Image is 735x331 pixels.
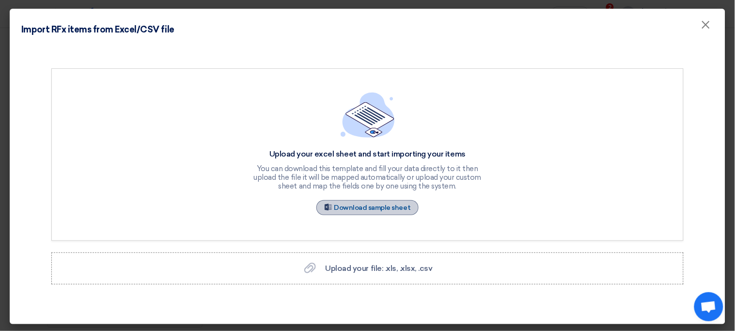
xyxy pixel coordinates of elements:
img: empty_state_list.svg [341,92,395,138]
div: Upload your excel sheet and start importing your items [251,149,484,159]
h4: Import RFx items from Excel/CSV file [21,23,174,36]
a: Open chat [694,292,723,321]
span: Upload your file: .xls, .xlsx, .csv [326,264,433,273]
div: You can download this template and fill your data directly to it then upload the file it will be ... [251,164,484,190]
span: × [701,17,711,37]
a: Download sample sheet [316,200,419,215]
button: Close [693,16,719,35]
